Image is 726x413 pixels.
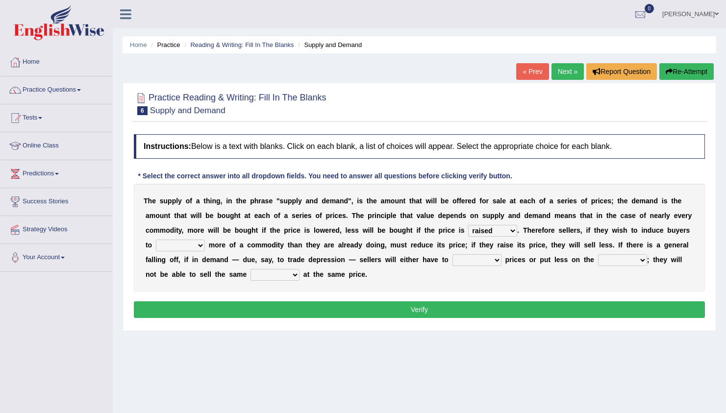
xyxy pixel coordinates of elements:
[531,197,535,205] b: h
[160,212,164,219] b: u
[532,212,538,219] b: m
[442,212,446,219] b: e
[243,226,248,234] b: u
[653,197,658,205] b: d
[150,106,225,115] small: Supply and Demand
[409,197,412,205] b: t
[501,212,504,219] b: y
[416,197,420,205] b: a
[459,197,461,205] b: f
[296,197,298,205] b: l
[278,212,280,219] b: f
[359,197,363,205] b: s
[446,212,451,219] b: p
[250,197,254,205] b: p
[236,197,238,205] b: t
[632,212,636,219] b: e
[288,226,291,234] b: r
[144,142,191,150] b: Instructions:
[628,212,632,219] b: s
[306,197,310,205] b: a
[342,212,346,219] b: s
[258,212,262,219] b: a
[130,41,147,49] a: Home
[336,197,340,205] b: a
[210,197,212,205] b: i
[664,212,666,219] b: l
[221,197,223,205] b: ,
[482,197,486,205] b: o
[550,197,553,205] b: a
[407,212,411,219] b: a
[500,197,502,205] b: l
[194,226,198,234] b: o
[510,197,514,205] b: a
[262,226,264,234] b: i
[315,212,320,219] b: o
[621,212,625,219] b: c
[688,212,692,219] b: y
[264,226,266,234] b: f
[198,212,200,219] b: l
[308,212,312,219] b: s
[168,212,171,219] b: t
[176,226,178,234] b: t
[134,171,516,181] div: * Select the correct answer into all dropdown fields. You need to answer all questions before cli...
[538,212,542,219] b: a
[146,212,150,219] b: a
[338,212,342,219] b: e
[543,197,546,205] b: f
[239,226,243,234] b: o
[658,212,662,219] b: a
[225,212,230,219] b: u
[152,197,156,205] b: e
[381,197,385,205] b: a
[674,212,678,219] b: e
[470,212,475,219] b: o
[402,212,407,219] b: h
[573,197,577,205] b: s
[624,212,628,219] b: a
[344,197,348,205] b: d
[174,212,176,219] b: t
[495,212,499,219] b: p
[486,212,491,219] b: u
[238,197,243,205] b: h
[624,197,628,205] b: e
[586,63,657,80] button: Report Question
[296,40,362,49] li: Supply and Demand
[269,197,273,205] b: e
[346,212,348,219] b: .
[493,197,497,205] b: s
[499,212,501,219] b: l
[0,49,112,73] a: Home
[243,197,247,205] b: e
[386,212,391,219] b: p
[247,226,251,234] b: g
[134,134,705,159] h4: Below is a text with blanks. Click on each blank, a list of choices will appear. Select the appro...
[172,197,176,205] b: p
[516,63,549,80] a: « Prev
[421,212,425,219] b: a
[283,197,288,205] b: u
[238,212,241,219] b: t
[367,197,369,205] b: t
[168,197,172,205] b: p
[645,4,654,13] span: 0
[0,216,112,241] a: Strategy Videos
[458,212,463,219] b: d
[438,212,442,219] b: d
[206,197,210,205] b: h
[582,212,587,219] b: h
[228,197,232,205] b: n
[497,197,501,205] b: a
[569,197,573,205] b: e
[468,197,472,205] b: e
[178,197,182,205] b: y
[208,226,213,234] b: w
[640,197,646,205] b: m
[512,212,516,219] b: n
[300,212,302,219] b: r
[524,212,528,219] b: d
[565,197,567,205] b: r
